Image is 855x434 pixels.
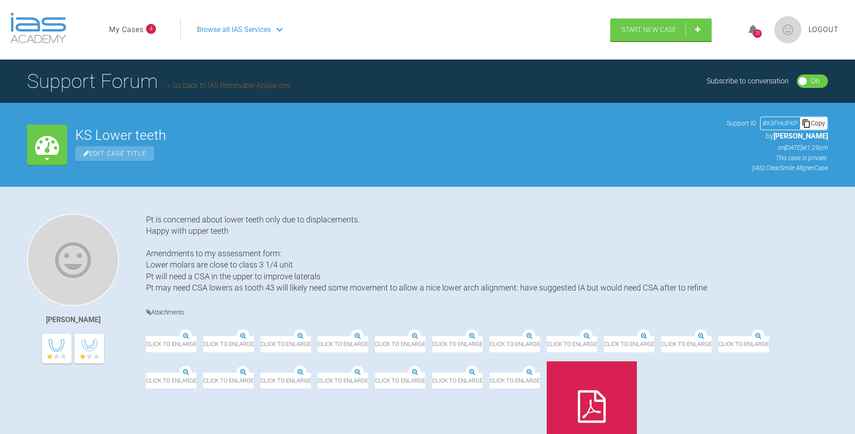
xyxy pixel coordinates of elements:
[46,314,101,326] div: [PERSON_NAME]
[489,373,540,388] span: Click to enlarge
[727,163,828,173] p: (IAS) ClearSmile Aligner Case
[432,373,483,388] span: Click to enlarge
[707,75,789,87] div: Subscribe to conversation
[604,336,654,352] span: Click to enlarge
[375,373,425,388] span: Click to enlarge
[146,214,828,293] div: Pt is concerned about lower teeth only due to displacements. Happy with upper teeth Amendments to...
[146,24,156,34] span: 4
[10,13,66,43] img: logo-light.3e3ef733.png
[261,373,311,388] span: Click to enlarge
[27,65,290,97] h1: Support Forum
[146,373,197,388] span: Click to enlarge
[203,373,254,388] span: Click to enlarge
[761,118,800,128] div: # X3FHUPKP
[203,336,254,352] span: Click to enlarge
[318,373,368,388] span: Click to enlarge
[727,130,828,142] p: by
[27,214,119,306] img: Rebecca Shawcross
[800,117,827,129] div: Copy
[547,336,597,352] span: Click to enlarge
[146,336,197,352] span: Click to enlarge
[661,336,712,352] span: Click to enlarge
[718,336,769,352] span: Click to enlarge
[610,18,712,41] a: Start New Case
[146,307,828,318] h4: Attachments
[318,336,368,352] span: Click to enlarge
[197,24,271,36] span: Browse all IAS Services
[375,336,425,352] span: Click to enlarge
[727,118,756,128] span: Support ID
[109,24,144,36] a: My Cases
[727,153,828,163] p: This case is private.
[489,336,540,352] span: Click to enlarge
[75,129,718,142] h2: KS Lower teeth
[261,336,311,352] span: Click to enlarge
[75,146,154,161] span: Edit Case Title
[811,75,820,87] div: On
[753,29,762,38] div: 20
[773,132,828,140] span: [PERSON_NAME]
[167,81,290,90] a: Go back to IAS Removable Appliances
[727,143,828,152] p: on [DATE] at 1:29pm
[622,26,677,34] span: Start New Case
[432,336,483,352] span: Click to enlarge
[809,24,839,36] a: Logout
[774,16,801,43] img: profile.png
